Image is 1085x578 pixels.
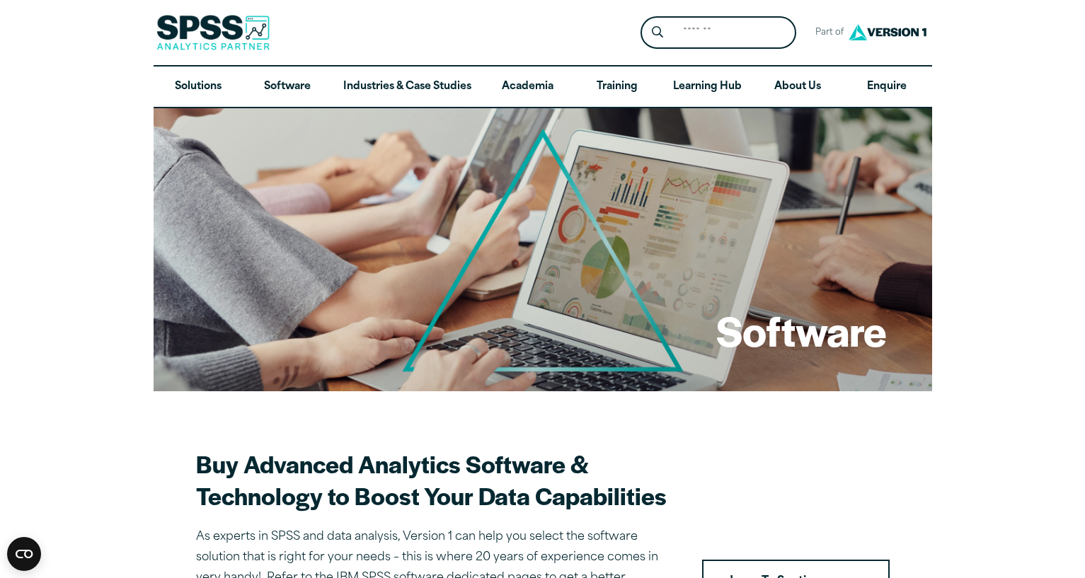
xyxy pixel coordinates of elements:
h1: Software [716,303,887,358]
a: Learning Hub [662,67,753,108]
a: Software [243,67,332,108]
button: Search magnifying glass icon [644,20,670,46]
button: Open CMP widget [7,537,41,571]
span: Part of [808,23,845,43]
form: Site Header Search Form [641,16,796,50]
img: SPSS Analytics Partner [156,15,270,50]
svg: Search magnifying glass icon [652,26,663,38]
a: Enquire [842,67,931,108]
a: Industries & Case Studies [332,67,483,108]
img: Version1 Logo [845,19,930,45]
a: Training [572,67,661,108]
h2: Buy Advanced Analytics Software & Technology to Boost Your Data Capabilities [196,448,668,511]
a: About Us [753,67,842,108]
a: Solutions [154,67,243,108]
nav: Desktop version of site main menu [154,67,932,108]
a: Academia [483,67,572,108]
